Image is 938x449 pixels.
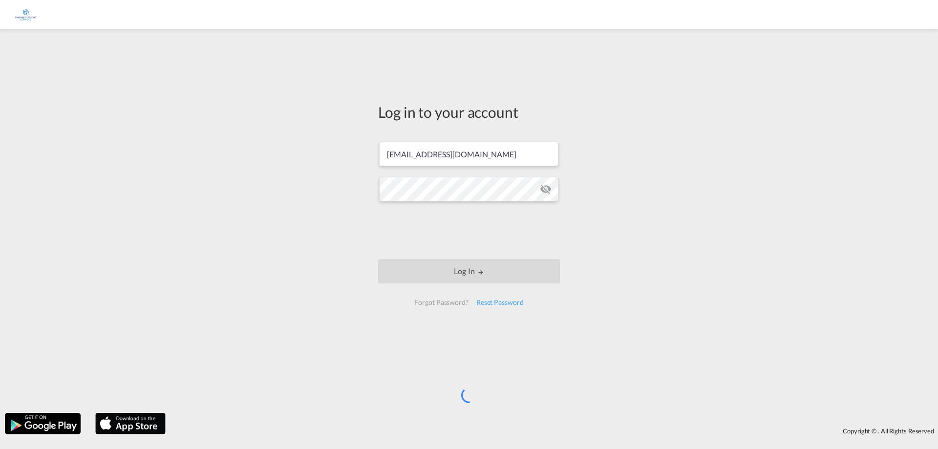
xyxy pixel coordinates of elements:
img: google.png [4,412,82,435]
div: Copyright © . All Rights Reserved [171,423,938,439]
img: apple.png [94,412,167,435]
button: LOGIN [378,259,560,283]
div: Reset Password [472,294,528,311]
md-icon: icon-eye-off [540,183,552,195]
div: Forgot Password? [410,294,472,311]
iframe: reCAPTCHA [395,211,543,249]
img: 6a2c35f0b7c411ef99d84d375d6e7407.jpg [15,4,37,26]
input: Enter email/phone number [379,142,558,166]
div: Log in to your account [378,102,560,122]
